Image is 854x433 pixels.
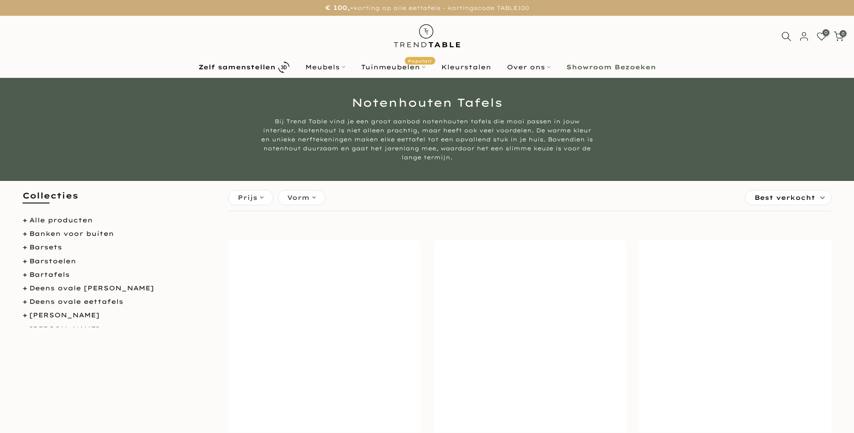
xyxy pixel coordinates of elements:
[29,257,76,265] a: Barstoelen
[23,190,215,210] h5: Collecties
[29,298,123,306] a: Deens ovale eettafels
[29,325,99,333] a: [PERSON_NAME]
[822,29,829,36] span: 0
[29,271,70,279] a: Bartafels
[29,284,154,292] a: Deens ovale [PERSON_NAME]
[199,64,276,70] b: Zelf samenstellen
[29,243,62,251] a: Barsets
[238,193,258,203] span: Prijs
[558,62,664,72] a: Showroom Bezoeken
[746,190,831,205] label: Sorteren:Best verkocht
[433,62,499,72] a: Kleurstalen
[840,30,846,37] span: 0
[287,193,310,203] span: Vorm
[388,16,466,56] img: trend-table
[29,230,114,238] a: Banken voor buiten
[297,62,353,72] a: Meubels
[258,117,596,162] div: Bij Trend Table vind je een groot aanbod notenhouten tafels die mooi passen in jouw interieur. No...
[29,216,93,224] a: Alle producten
[405,57,435,65] span: Populair
[353,62,433,72] a: TuinmeubelenPopulair
[755,190,815,205] span: Best verkocht
[325,4,353,12] strong: € 100,-
[499,62,558,72] a: Over ons
[834,32,844,41] a: 0
[190,59,297,75] a: Zelf samenstellen
[11,2,843,14] p: korting op alle eettafels - kortingscode TABLE100
[164,97,691,108] h1: Notenhouten Tafels
[817,32,827,41] a: 0
[566,64,656,70] b: Showroom Bezoeken
[29,311,99,319] a: [PERSON_NAME]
